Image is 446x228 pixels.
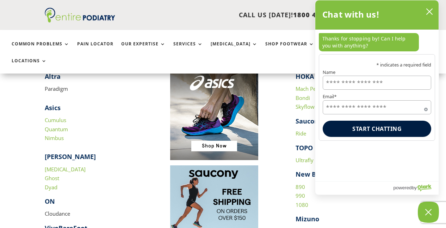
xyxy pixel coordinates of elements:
[45,152,96,161] strong: [PERSON_NAME]
[393,183,411,192] span: powered
[296,117,322,125] strong: Saucony
[45,197,55,205] strong: ON
[296,215,319,223] strong: Mizuno
[296,183,305,190] a: 890
[45,17,115,24] a: Entire Podiatry
[296,201,308,208] a: 1080
[211,42,258,57] a: [MEDICAL_DATA]
[296,103,315,110] a: Skyflow
[12,42,69,57] a: Common Problems
[323,94,431,99] label: Email*
[424,106,428,110] span: Required field
[323,70,431,75] label: Name
[296,157,341,164] a: Ultrafly 5mm drop
[45,8,115,23] img: logo (1)
[296,192,305,199] a: 990
[45,72,150,84] h4: ​
[323,121,431,137] button: Start chatting
[77,42,113,57] a: Pain Locator
[418,202,439,223] button: Close Chatbox
[323,76,431,90] input: Name
[125,11,343,20] p: CALL US [DATE]!
[323,100,431,114] input: Email
[45,84,150,94] p: Paradigm
[296,94,310,101] a: Bondi
[45,134,64,141] a: Nimbus
[296,130,306,137] a: Ride
[393,182,439,195] a: Powered by Olark
[45,184,57,191] a: Dyad
[45,166,86,173] a: [MEDICAL_DATA]
[296,144,313,152] strong: TOPO
[170,72,258,160] img: Image to click to buy ASIC shoes online
[121,42,166,57] a: Our Expertise
[45,103,61,112] strong: Asics
[296,85,341,92] a: Mach Performance
[412,183,417,192] span: by
[45,72,61,81] strong: Altra
[293,11,343,19] span: 1800 4 ENTIRE
[296,170,337,178] strong: New Balance
[265,42,314,57] a: Shop Footwear
[322,7,380,21] h2: Chat with us!
[173,42,203,57] a: Services
[45,209,150,224] p: Cloudance
[12,58,47,74] a: Locations
[45,175,59,182] a: Ghost
[319,33,419,51] p: Thanks for stopping by! Can I help you with anything?
[45,116,66,123] a: Cumulus
[323,63,431,67] p: * indicates a required field
[45,126,68,133] a: Quantum
[296,72,314,81] strong: HOKA
[315,30,439,54] div: chat
[424,6,435,17] button: close chatbox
